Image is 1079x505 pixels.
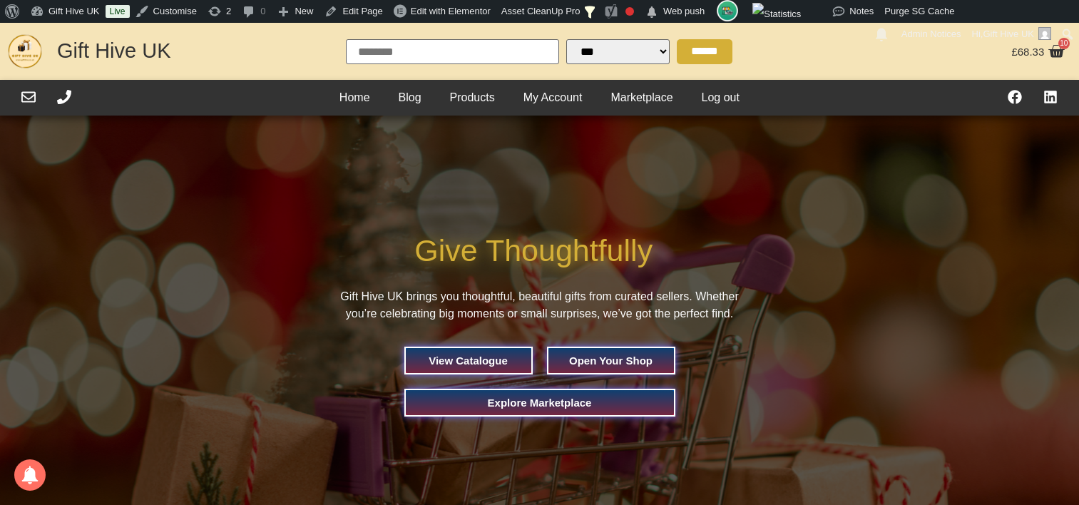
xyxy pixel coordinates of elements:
[1008,90,1022,104] a: Visit our Facebook Page
[548,348,674,373] a: Open Your Shop
[645,2,659,22] span: 
[333,288,747,322] p: Gift Hive UK brings you thoughtful, beautiful gifts from curated sellers. Whether you’re celebrat...
[901,23,961,46] span: Admin Notices
[7,34,43,69] img: GHUK-Site-Icon-2024-2
[488,397,592,408] span: Explore Marketplace
[106,5,130,18] a: Live
[21,90,36,104] a: Email Us
[406,390,674,415] a: Explore Marketplace
[57,90,71,106] div: Call Us
[384,87,436,108] a: Blog
[967,23,1057,46] a: Hi,
[406,348,531,373] a: View Catalogue
[687,87,754,108] a: Log out
[325,87,754,108] nav: Header Menu
[325,87,384,108] a: Home
[1011,46,1044,58] bdi: 68.33
[57,39,171,62] a: Gift Hive UK
[625,7,634,16] div: Needs improvement
[429,355,508,366] span: View Catalogue
[436,87,509,108] a: Products
[1008,39,1068,63] a: £68.33 10
[983,29,1034,39] span: Gift Hive UK
[1011,46,1017,58] span: £
[411,6,491,16] span: Edit with Elementor
[57,90,71,104] a: Call Us
[1043,90,1058,104] a: Find Us On LinkedIn
[752,3,801,26] img: Views over 48 hours. Click for more Jetpack Stats.
[509,87,597,108] a: My Account
[569,355,653,366] span: Open Your Shop
[596,87,687,108] a: Marketplace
